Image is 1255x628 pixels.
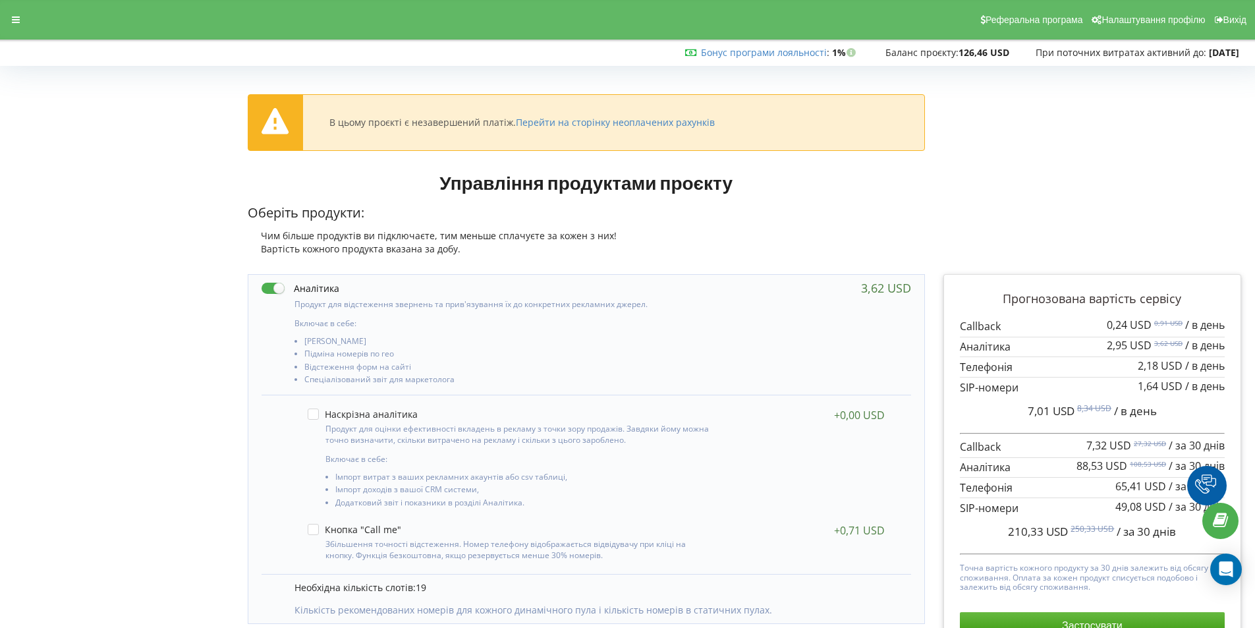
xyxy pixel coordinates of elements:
label: Кнопка "Call me" [308,524,401,535]
sup: 0,91 USD [1154,318,1183,328]
p: SIP-номери [960,380,1225,395]
p: Аналітика [960,460,1225,475]
p: Продукт для відстеження звернень та прив'язування їх до конкретних рекламних джерел. [294,299,716,310]
h1: Управління продуктами проєкту [248,171,925,194]
span: / в день [1185,379,1225,393]
span: 19 [416,581,426,594]
a: Перейти на сторінку неоплачених рахунків [516,116,715,128]
span: 7,01 USD [1028,403,1074,418]
li: Підміна номерів по гео [304,349,716,362]
a: Бонус програми лояльності [701,46,827,59]
span: При поточних витратах активний до: [1036,46,1206,59]
div: +0,71 USD [834,524,885,537]
span: 88,53 USD [1076,459,1127,473]
p: Кількість рекомендованих номерів для кожного динамічного пула і кількість номерів в статичних пулах. [294,604,898,617]
li: [PERSON_NAME] [304,337,716,349]
strong: [DATE] [1209,46,1239,59]
p: Збільшення точності відстеження. Номер телефону відображається відвідувачу при кліці на кнопку. Ф... [325,538,711,561]
p: Телефонія [960,360,1225,375]
p: Включає в себе: [294,318,716,329]
span: / в день [1185,358,1225,373]
sup: 108,53 USD [1130,459,1166,469]
div: 3,62 USD [861,281,911,295]
p: Оберіть продукти: [248,204,925,223]
span: / за 30 днів [1169,479,1225,494]
li: Відстеження форм на сайті [304,362,716,375]
span: 2,95 USD [1107,338,1152,353]
span: / в день [1185,318,1225,332]
span: Баланс проєкту: [885,46,959,59]
div: Чим більше продуктів ви підключаєте, тим меньше сплачуєте за кожен з них! [248,229,925,243]
p: Необхідна кількість слотів: [294,581,898,594]
p: Callback [960,440,1225,455]
span: 2,18 USD [1138,358,1183,373]
p: Телефонія [960,480,1225,496]
p: Аналітика [960,339,1225,355]
label: Наскрізна аналітика [308,409,418,420]
p: Callback [960,319,1225,334]
span: / в день [1185,338,1225,353]
p: SIP-номери [960,501,1225,516]
p: Включає в себе: [325,453,711,465]
p: Прогнозована вартість сервісу [960,291,1225,308]
li: Імпорт витрат з ваших рекламних акаунтів або csv таблиці, [335,472,711,485]
p: Продукт для оцінки ефективності вкладень в рекламу з точки зору продажів. Завдяки йому можна точн... [325,423,711,445]
sup: 27,32 USD [1134,439,1166,448]
span: 7,32 USD [1086,438,1131,453]
span: 65,41 USD [1115,479,1166,494]
sup: 3,62 USD [1154,339,1183,348]
sup: 250,33 USD [1071,523,1114,534]
span: 0,24 USD [1107,318,1152,332]
span: 1,64 USD [1138,379,1183,393]
div: Open Intercom Messenger [1210,554,1242,585]
strong: 126,46 USD [959,46,1009,59]
strong: 1% [832,46,859,59]
span: / за 30 днів [1169,459,1225,473]
span: Реферальна програма [986,14,1083,25]
span: / за 30 днів [1169,500,1225,514]
li: Додатковий звіт і показники в розділі Аналітика. [335,498,711,511]
span: Налаштування профілю [1102,14,1205,25]
span: 210,33 USD [1008,524,1068,539]
div: Вартість кожного продукта вказана за добу. [248,243,925,256]
span: : [701,46,829,59]
div: +0,00 USD [834,409,885,422]
div: В цьому проєкті є незавершений платіж. [329,117,715,128]
li: Спеціалізований звіт для маркетолога [304,375,716,387]
p: Точна вартість кожного продукту за 30 днів залежить від обсягу споживання. Оплата за кожен продук... [960,560,1225,592]
span: / за 30 днів [1117,524,1176,539]
label: Аналітика [262,281,339,295]
span: / в день [1114,403,1157,418]
span: 49,08 USD [1115,500,1166,514]
span: / за 30 днів [1169,438,1225,453]
span: Вихід [1223,14,1246,25]
li: Імпорт доходів з вашої CRM системи, [335,485,711,498]
sup: 8,34 USD [1077,403,1111,414]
